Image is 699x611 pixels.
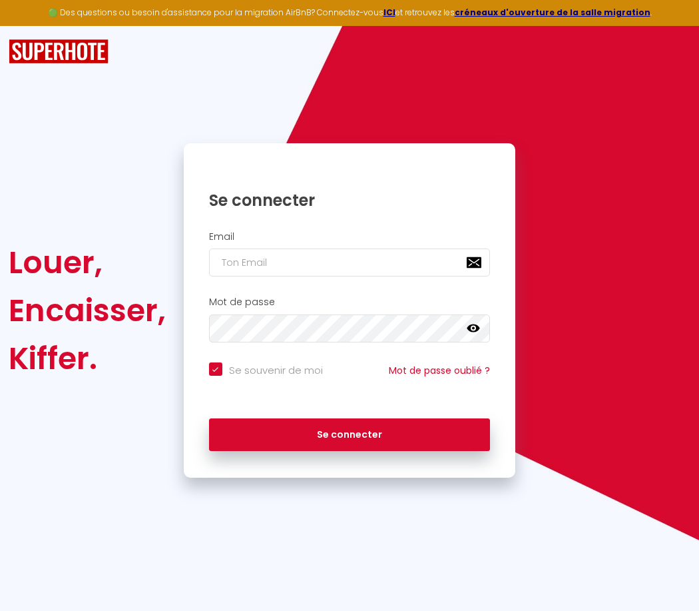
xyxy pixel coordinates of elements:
h2: Mot de passe [209,297,491,308]
button: Se connecter [209,418,491,452]
a: ICI [383,7,395,18]
div: Kiffer. [9,334,166,382]
a: Mot de passe oublié ? [389,364,490,377]
div: Encaisser, [9,287,166,334]
h1: Se connecter [209,190,491,211]
input: Ton Email [209,249,491,277]
div: Louer, [9,239,166,287]
a: créneaux d'ouverture de la salle migration [455,7,650,18]
img: SuperHote logo [9,39,109,64]
h2: Email [209,231,491,243]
